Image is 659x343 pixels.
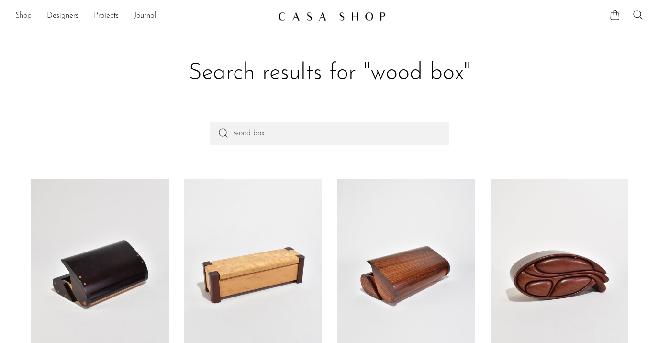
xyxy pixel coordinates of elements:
[15,8,270,24] nav: Desktop navigation
[15,10,32,23] a: Shop
[47,10,78,23] a: Designers
[210,122,449,145] input: Perform a search
[94,10,119,23] a: Projects
[39,58,621,88] h1: Search results for "wood box"
[15,8,270,24] ul: NEW HEADER MENU
[134,10,156,23] a: Journal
